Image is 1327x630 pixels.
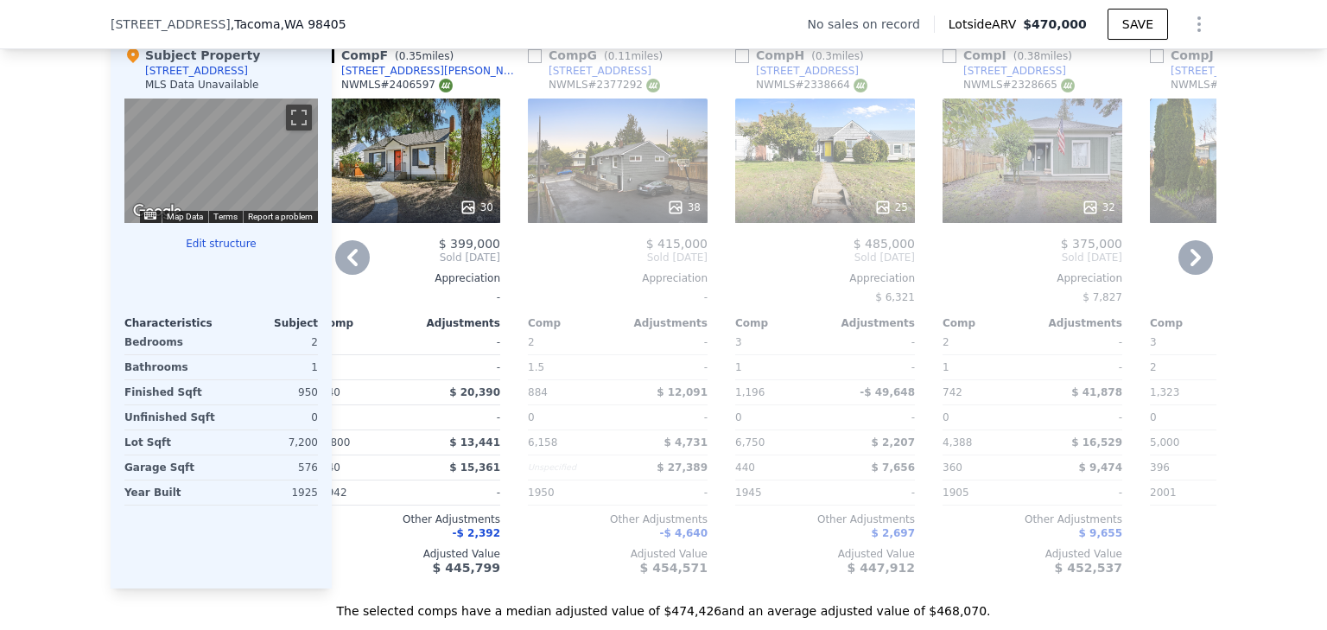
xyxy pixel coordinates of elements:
div: 1905 [943,480,1029,505]
a: [STREET_ADDRESS] [943,64,1066,78]
span: -$ 4,640 [660,527,708,539]
div: Appreciation [321,271,500,285]
div: Garage Sqft [124,455,218,480]
div: 7,200 [225,430,318,455]
div: - [1036,355,1122,379]
button: SAVE [1108,9,1168,40]
div: Appreciation [528,271,708,285]
div: 25 [874,199,908,216]
div: Comp [528,316,618,330]
div: [STREET_ADDRESS] [549,64,651,78]
span: $ 2,697 [872,527,915,539]
div: 1.5 [528,355,614,379]
div: Other Adjustments [735,512,915,526]
button: Edit structure [124,237,318,251]
span: $ 452,537 [1055,561,1122,575]
div: Unfinished Sqft [124,405,218,430]
div: Finished Sqft [124,380,218,404]
div: Comp [735,316,825,330]
div: - [829,480,915,505]
div: 1 [735,355,822,379]
div: NWMLS # 2377292 [549,78,660,92]
div: Bathrooms [124,355,218,379]
span: 884 [528,386,548,398]
div: Characteristics [124,316,221,330]
div: - [621,480,708,505]
div: - [414,355,500,379]
a: Open this area in Google Maps (opens a new window) [129,200,186,223]
span: $ 415,000 [646,237,708,251]
div: 30 [460,199,493,216]
div: Subject Property [124,47,260,64]
div: Comp J [1150,47,1286,64]
div: 1942 [321,480,407,505]
span: ( miles) [597,50,670,62]
div: NWMLS # 2324381 [1171,78,1282,92]
div: Street View [124,99,318,223]
div: 1925 [225,480,318,505]
a: [STREET_ADDRESS][PERSON_NAME] [321,64,521,78]
div: [STREET_ADDRESS] [756,64,859,78]
div: Other Adjustments [321,512,500,526]
span: $ 15,361 [449,461,500,474]
div: 1 [321,355,407,379]
span: 0 [1150,411,1157,423]
span: Sold [DATE] [735,251,915,264]
span: $ 7,656 [872,461,915,474]
div: - [414,330,500,354]
div: NWMLS # 2338664 [756,78,867,92]
span: Sold [DATE] [528,251,708,264]
div: Lot Sqft [124,430,218,455]
span: 0 [943,411,949,423]
span: 2 [528,336,535,348]
span: $ 20,390 [449,386,500,398]
span: 3 [735,336,742,348]
a: [STREET_ADDRESS] [528,64,651,78]
span: $ 454,571 [640,561,708,575]
span: ( miles) [388,50,460,62]
span: $ 6,321 [875,291,915,303]
button: Keyboard shortcuts [144,212,156,220]
div: 1950 [528,480,614,505]
span: ( miles) [804,50,870,62]
span: 0 [735,411,742,423]
span: 6,750 [735,436,765,449]
div: Adjusted Value [735,547,915,561]
span: , Tacoma [231,16,346,33]
span: $ 447,912 [848,561,915,575]
span: 0.3 [816,50,832,62]
a: [STREET_ADDRESS] [735,64,859,78]
span: 4,800 [321,436,350,449]
div: Map [124,99,318,223]
div: Adjusted Value [321,547,500,561]
div: Appreciation [943,271,1122,285]
a: [STREET_ADDRESS] [1150,64,1273,78]
div: Comp [321,316,410,330]
div: Adjustments [618,316,708,330]
img: NWMLS Logo [854,79,867,92]
button: Toggle fullscreen view [286,105,312,130]
img: NWMLS Logo [1061,79,1075,92]
div: - [1036,405,1122,430]
div: No sales on record [808,16,934,33]
div: - [528,285,708,309]
span: 2 [943,336,949,348]
img: NWMLS Logo [646,79,660,92]
div: [STREET_ADDRESS] [963,64,1066,78]
div: - [414,480,500,505]
div: 38 [667,199,701,216]
div: Appreciation [735,271,915,285]
span: $ 445,799 [433,561,500,575]
span: [STREET_ADDRESS] [111,16,231,33]
span: $ 9,655 [1079,527,1122,539]
div: Subject [221,316,318,330]
div: Adjustments [825,316,915,330]
div: 1 [225,355,318,379]
div: 2 [225,330,318,354]
div: [STREET_ADDRESS] [1171,64,1273,78]
span: 0 [528,411,535,423]
span: 1,323 [1150,386,1179,398]
span: 396 [1150,461,1170,474]
span: $ 16,529 [1071,436,1122,449]
div: Comp H [735,47,871,64]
